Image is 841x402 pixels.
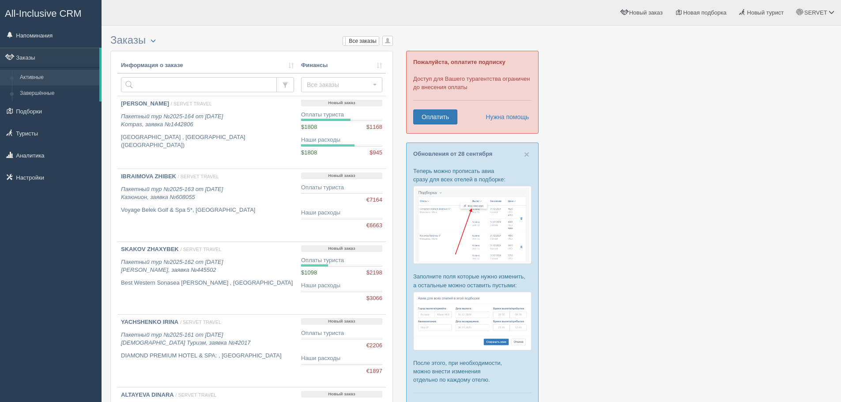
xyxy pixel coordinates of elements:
span: $1168 [366,123,382,131]
div: Наши расходы [301,136,382,144]
a: Нужна помощь [480,109,529,124]
p: Новый заказ [301,173,382,179]
p: Заполните поля которые нужно изменить, а остальные можно оставить пустыми: [413,272,532,289]
div: Оплаты туриста [301,184,382,192]
a: Информация о заказе [121,61,294,70]
b: IBRAIMOVA ZHIBEK [121,173,176,180]
span: €6663 [366,222,382,230]
span: / SERVET TRAVEL [171,101,212,106]
span: €7164 [366,196,382,204]
div: Оплаты туриста [301,111,382,119]
a: Обновления от 28 сентября [413,150,492,157]
div: Оплаты туриста [301,329,382,338]
span: $945 [370,149,382,157]
a: All-Inclusive CRM [0,0,101,25]
span: / SERVET TRAVEL [180,247,221,252]
p: DIAMOND PREMIUM HOTEL & SPA: , [GEOGRAPHIC_DATA] [121,352,294,360]
label: Все заказы [343,37,379,45]
i: Пакетный тур №2025-164 от [DATE] Kompas, заявка №1442806 [121,113,223,128]
a: Финансы [301,61,382,70]
span: Новый заказ [629,9,663,16]
span: / SERVET TRAVEL [178,174,219,179]
input: Поиск по номеру заказа, ФИО или паспорту туриста [121,77,277,92]
p: Best Western Sonasea [PERSON_NAME] , [GEOGRAPHIC_DATA] [121,279,294,287]
p: Новый заказ [301,318,382,325]
b: Пожалуйста, оплатите подписку [413,59,505,65]
button: Close [524,150,529,159]
a: Оплатить [413,109,457,124]
a: Активные [16,70,99,86]
span: × [524,149,529,159]
a: [PERSON_NAME] / SERVET TRAVEL Пакетный тур №2025-164 от [DATE]Kompas, заявка №1442806 [GEOGRAPHIC... [117,96,298,169]
div: Наши расходы [301,282,382,290]
span: $1098 [301,269,317,276]
p: [GEOGRAPHIC_DATA] , [GEOGRAPHIC_DATA] ([GEOGRAPHIC_DATA]) [121,133,294,150]
span: Новая подборка [683,9,726,16]
h3: Заказы [110,34,393,46]
button: Все заказы [301,77,382,92]
a: IBRAIMOVA ZHIBEK / SERVET TRAVEL Пакетный тур №2025-163 от [DATE]Казюнион, заявка №608055 Voyage ... [117,169,298,241]
img: %D0%BF%D0%BE%D0%B4%D0%B1%D0%BE%D1%80%D0%BA%D0%B0-%D0%B0%D0%B2%D0%B8%D0%B0-1-%D1%81%D1%80%D0%BC-%D... [413,186,532,264]
p: Новый заказ [301,391,382,398]
p: Теперь можно прописать авиа сразу для всех отелей в подборке: [413,167,532,184]
p: Новый заказ [301,100,382,106]
span: / SERVET TRAVEL [180,319,221,325]
span: $2198 [366,269,382,277]
b: YACHSHENKO IRINA [121,319,178,325]
p: После этого, при необходимости, можно внести изменения отдельно по каждому отелю. [413,359,532,384]
span: $1808 [301,149,317,156]
div: Доступ для Вашего турагентства ограничен до внесения оплаты [406,51,539,134]
div: Оплаты туриста [301,256,382,265]
span: All-Inclusive CRM [5,8,82,19]
div: Наши расходы [301,209,382,217]
i: Пакетный тур №2025-163 от [DATE] Казюнион, заявка №608055 [121,186,223,201]
span: €2206 [366,342,382,350]
span: / SERVET TRAVEL [175,392,216,398]
span: Все заказы [307,80,371,89]
span: €1897 [366,367,382,376]
span: $3066 [366,294,382,303]
a: SKAKOV ZHAXYBEK / SERVET TRAVEL Пакетный тур №2025-162 от [DATE][PERSON_NAME], заявка №445502 Bes... [117,242,298,314]
i: Пакетный тур №2025-162 от [DATE] [PERSON_NAME], заявка №445502 [121,259,223,274]
p: Новый заказ [301,245,382,252]
a: YACHSHENKO IRINA / SERVET TRAVEL Пакетный тур №2025-161 от [DATE][DEMOGRAPHIC_DATA] Туризм, заявк... [117,315,298,387]
a: Завершённые [16,86,99,101]
img: %D0%BF%D0%BE%D0%B4%D0%B1%D0%BE%D1%80%D0%BA%D0%B0-%D0%B0%D0%B2%D0%B8%D0%B0-2-%D1%81%D1%80%D0%BC-%D... [413,292,532,350]
div: Наши расходы [301,354,382,363]
i: Пакетный тур №2025-161 от [DATE] [DEMOGRAPHIC_DATA] Туризм, заявка №42017 [121,331,251,346]
b: SKAKOV ZHAXYBEK [121,246,179,252]
span: SERVET [804,9,827,16]
b: [PERSON_NAME] [121,100,169,107]
p: Voyage Belek Golf & Spa 5*, [GEOGRAPHIC_DATA] [121,206,294,214]
span: Новый турист [747,9,784,16]
b: ALTAYEVA DINARA [121,391,174,398]
span: $1808 [301,124,317,130]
